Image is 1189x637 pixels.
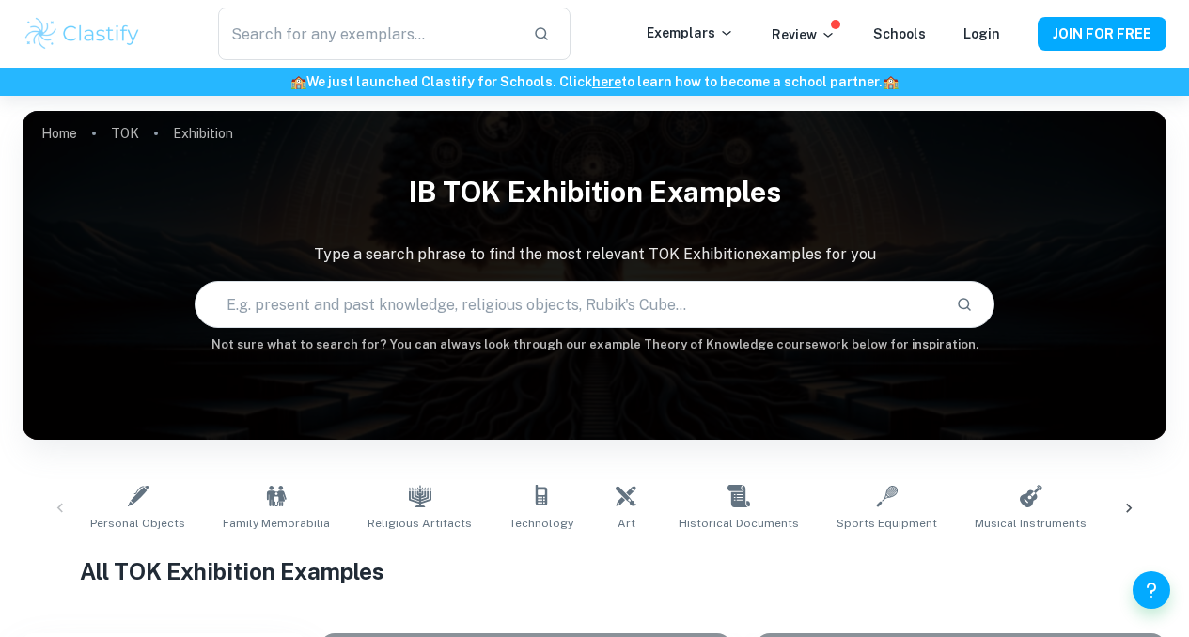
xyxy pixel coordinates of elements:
[290,74,306,89] span: 🏫
[173,123,233,144] p: Exhibition
[41,120,77,147] a: Home
[975,515,1087,532] span: Musical Instruments
[509,515,573,532] span: Technology
[948,288,980,320] button: Search
[23,163,1166,221] h1: IB TOK Exhibition examples
[837,515,937,532] span: Sports Equipment
[223,515,330,532] span: Family Memorabilia
[111,120,139,147] a: TOK
[873,26,926,41] a: Schools
[679,515,799,532] span: Historical Documents
[80,554,1109,588] h1: All TOK Exhibition Examples
[618,515,635,532] span: Art
[4,71,1185,92] h6: We just launched Clastify for Schools. Click to learn how to become a school partner.
[23,243,1166,266] p: Type a search phrase to find the most relevant TOK Exhibition examples for you
[196,278,942,331] input: E.g. present and past knowledge, religious objects, Rubik's Cube...
[1038,17,1166,51] button: JOIN FOR FREE
[23,15,142,53] img: Clastify logo
[368,515,472,532] span: Religious Artifacts
[23,335,1166,354] h6: Not sure what to search for? You can always look through our example Theory of Knowledge coursewo...
[647,23,734,43] p: Exemplars
[592,74,621,89] a: here
[963,26,1000,41] a: Login
[90,515,185,532] span: Personal Objects
[883,74,899,89] span: 🏫
[218,8,519,60] input: Search for any exemplars...
[772,24,836,45] p: Review
[1133,571,1170,609] button: Help and Feedback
